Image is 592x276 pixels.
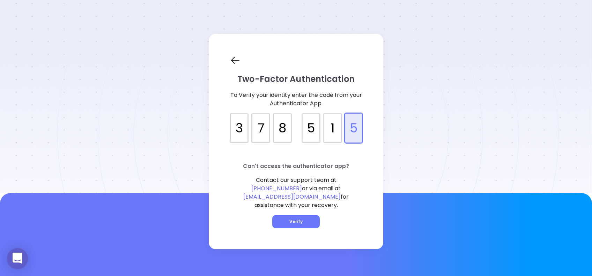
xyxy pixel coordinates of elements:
div: 5 [345,113,362,143]
span: [PHONE_NUMBER] [251,184,302,192]
p: Contact our support team at or via email at for assistance with your recovery. [230,176,362,209]
p: To Verify your identity enter the code from your Authenticator App. [230,91,362,108]
p: Can't access the authenticator app? [230,162,362,170]
p: Two-Factor Authentication [230,73,362,85]
span: [EMAIL_ADDRESS][DOMAIN_NAME] [243,193,341,201]
button: Verify [272,215,320,228]
span: Verify [289,219,303,224]
input: verification input [230,113,362,131]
